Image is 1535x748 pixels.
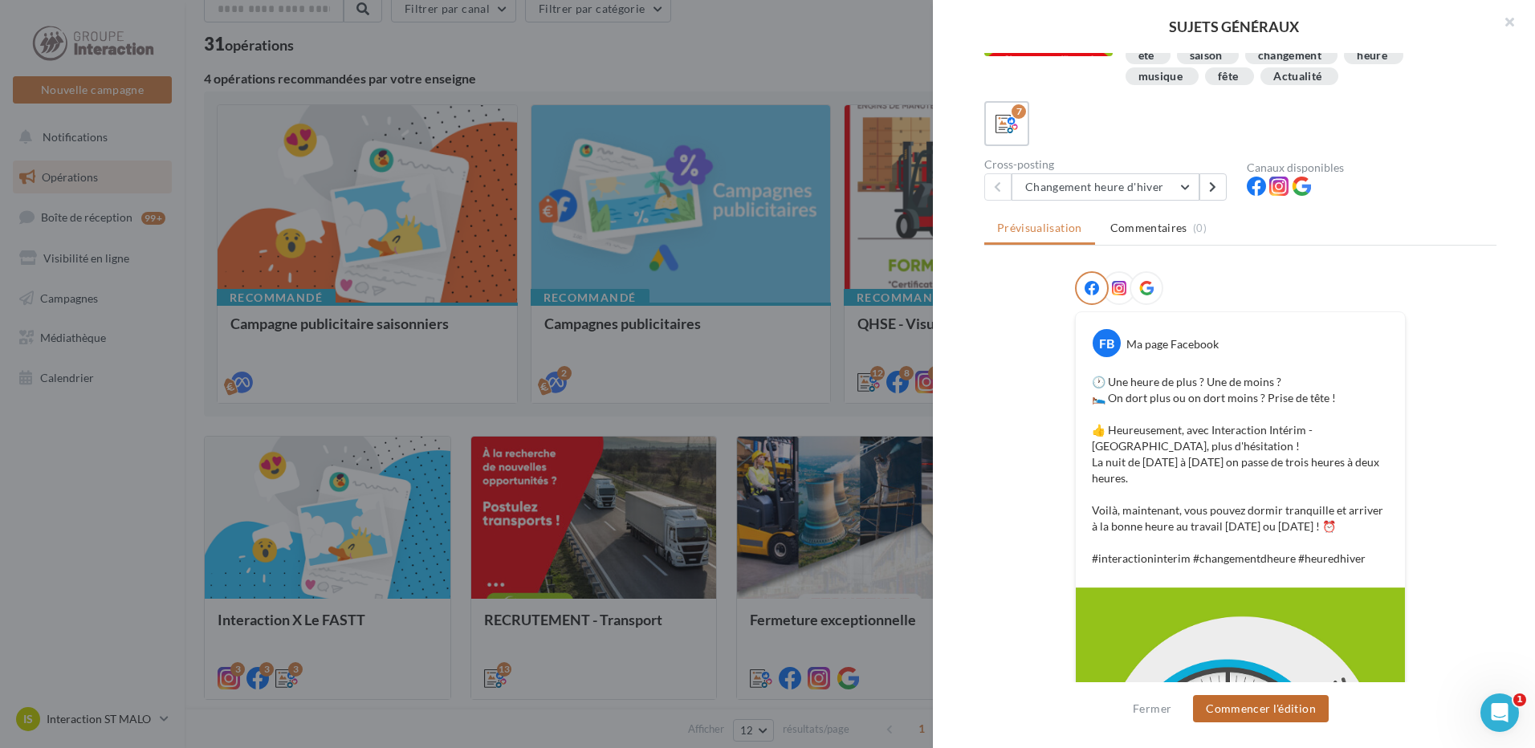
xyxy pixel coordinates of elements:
[1273,71,1321,83] div: Actualité
[959,19,1509,34] div: SUJETS GÉNÉRAUX
[1012,104,1026,119] div: 7
[1480,693,1519,732] iframe: Intercom live chat
[1138,71,1183,83] div: musique
[1126,336,1219,352] div: Ma page Facebook
[1258,50,1322,62] div: changement
[984,159,1234,170] div: Cross-posting
[1138,50,1154,62] div: été
[1190,50,1223,62] div: saison
[1110,220,1187,236] span: Commentaires
[1513,693,1526,706] span: 1
[1247,162,1496,173] div: Canaux disponibles
[1193,222,1207,234] span: (0)
[1357,50,1387,62] div: heure
[1126,699,1178,718] button: Fermer
[1093,329,1121,357] div: FB
[1012,173,1199,201] button: Changement heure d'hiver
[1193,695,1329,722] button: Commencer l'édition
[1092,374,1389,567] p: 🕐 Une heure de plus ? Une de moins ? 🛌 On dort plus ou on dort moins ? Prise de tête ! 👍 Heureuse...
[1218,71,1238,83] div: fête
